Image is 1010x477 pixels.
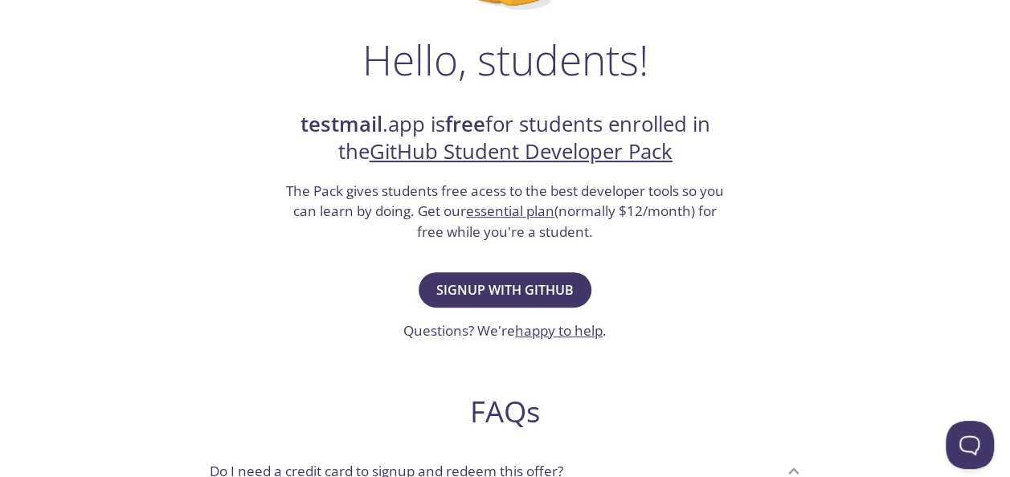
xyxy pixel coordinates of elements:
[370,137,673,165] a: GitHub Student Developer Pack
[466,202,554,220] a: essential plan
[515,321,603,340] a: happy to help
[445,110,485,138] strong: free
[362,35,648,84] h1: Hello, students!
[419,272,591,308] button: Signup with GitHub
[403,320,607,341] h3: Questions? We're .
[284,181,726,243] h3: The Pack gives students free acess to the best developer tools so you can learn by doing. Get our...
[946,421,994,469] iframe: Help Scout Beacon - Open
[436,279,574,301] span: Signup with GitHub
[284,111,726,166] h2: .app is for students enrolled in the
[301,110,382,138] strong: testmail
[197,393,814,430] h2: FAQs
